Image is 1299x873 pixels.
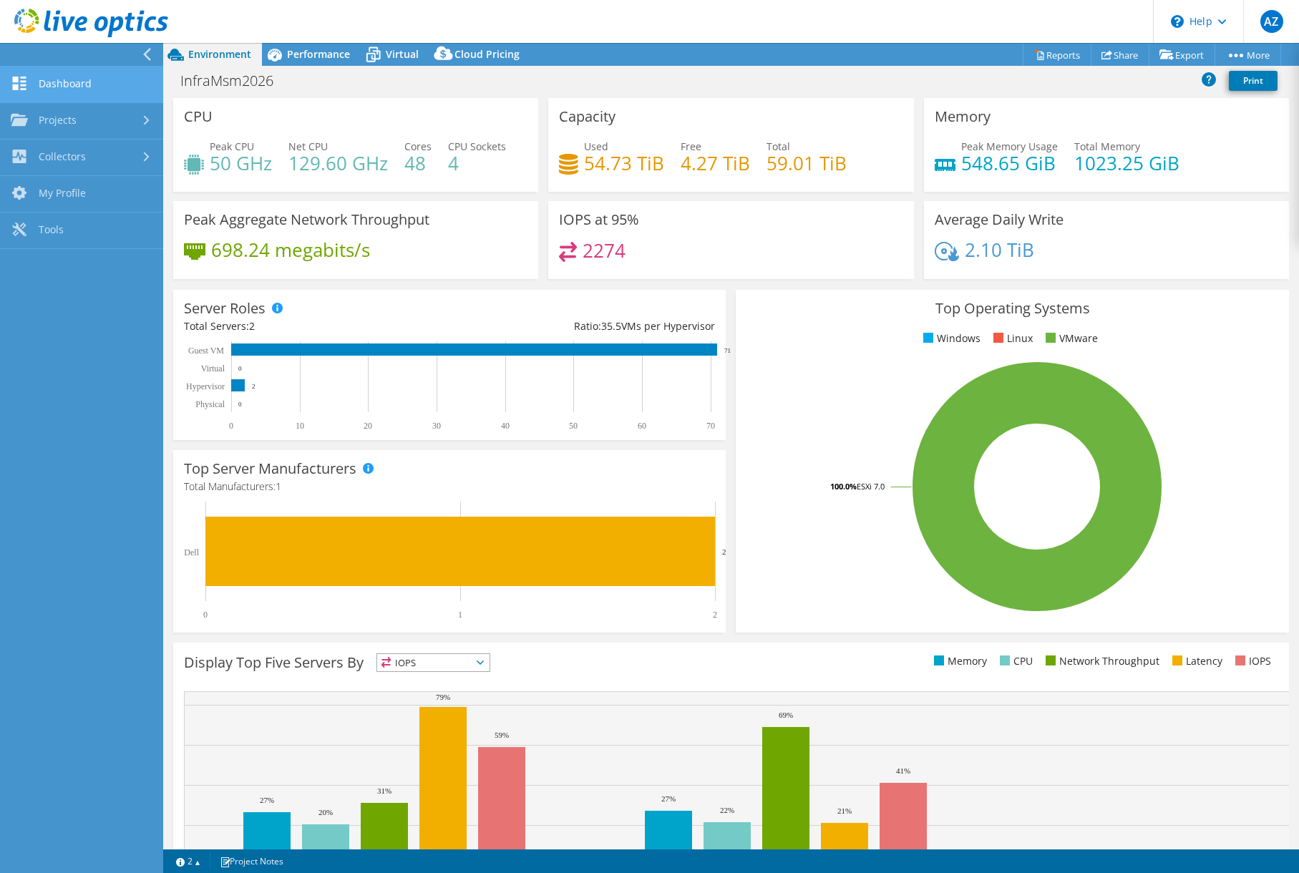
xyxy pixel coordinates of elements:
[1074,140,1140,153] span: Total Memory
[1091,44,1149,66] a: Share
[211,242,370,258] h4: 698.24 megabits/s
[746,301,1278,316] h3: Top Operating Systems
[432,421,441,431] text: 30
[229,421,233,431] text: 0
[287,47,350,61] span: Performance
[201,364,225,374] text: Virtual
[377,654,490,671] span: IOPS
[495,731,509,739] text: 59%
[188,47,251,61] span: Environment
[288,155,388,171] h4: 129.60 GHz
[404,140,432,153] span: Cores
[935,109,991,125] h3: Memory
[681,140,701,153] span: Free
[318,808,333,816] text: 20%
[830,481,857,492] tspan: 100.0%
[1260,10,1283,33] span: AZ
[559,212,639,228] h3: IOPS at 95%
[584,140,608,153] span: Used
[386,47,419,61] span: Virtual
[996,653,1033,669] li: CPU
[184,479,715,494] h4: Total Manufacturers:
[661,794,676,803] text: 27%
[296,421,304,431] text: 10
[449,318,715,334] div: Ratio: VMs per Hypervisor
[260,796,274,804] text: 27%
[569,421,578,431] text: 50
[174,73,296,89] h1: InfraMsm2026
[724,347,731,354] text: 71
[1023,44,1091,66] a: Reports
[210,852,293,870] a: Project Notes
[1171,15,1184,28] svg: \n
[1042,331,1098,346] li: VMware
[203,610,208,620] text: 0
[767,140,790,153] span: Total
[779,711,793,719] text: 69%
[166,852,210,870] a: 2
[249,319,255,333] span: 2
[1149,44,1215,66] a: Export
[638,421,646,431] text: 60
[188,346,224,356] text: Guest VM
[706,421,715,431] text: 70
[1074,155,1179,171] h4: 1023.25 GiB
[837,806,852,815] text: 21%
[186,381,225,391] text: Hypervisor
[404,155,432,171] h4: 48
[720,806,734,814] text: 22%
[377,786,391,795] text: 31%
[767,155,847,171] h4: 59.01 TiB
[238,365,242,372] text: 0
[601,319,621,333] span: 35.5
[288,140,328,153] span: Net CPU
[1232,653,1271,669] li: IOPS
[458,610,462,620] text: 1
[184,547,199,557] text: Dell
[448,155,506,171] h4: 4
[210,140,254,153] span: Peak CPU
[184,109,213,125] h3: CPU
[930,653,987,669] li: Memory
[454,47,520,61] span: Cloud Pricing
[961,140,1058,153] span: Peak Memory Usage
[195,399,225,409] text: Physical
[184,212,429,228] h3: Peak Aggregate Network Throughput
[990,331,1033,346] li: Linux
[920,331,981,346] li: Windows
[681,155,750,171] h4: 4.27 TiB
[961,155,1058,171] h4: 548.65 GiB
[436,693,450,701] text: 79%
[1215,44,1281,66] a: More
[184,318,449,334] div: Total Servers:
[364,421,372,431] text: 20
[584,155,664,171] h4: 54.73 TiB
[184,301,266,316] h3: Server Roles
[1042,653,1159,669] li: Network Throughput
[1169,653,1222,669] li: Latency
[184,461,356,477] h3: Top Server Manufacturers
[1229,71,1278,91] a: Print
[501,421,510,431] text: 40
[583,243,626,258] h4: 2274
[722,547,726,556] text: 2
[896,766,910,775] text: 41%
[210,155,272,171] h4: 50 GHz
[965,242,1034,258] h4: 2.10 TiB
[857,481,885,492] tspan: ESXi 7.0
[238,401,242,408] text: 0
[935,212,1064,228] h3: Average Daily Write
[448,140,506,153] span: CPU Sockets
[252,383,256,390] text: 2
[713,610,717,620] text: 2
[559,109,616,125] h3: Capacity
[276,479,281,493] span: 1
